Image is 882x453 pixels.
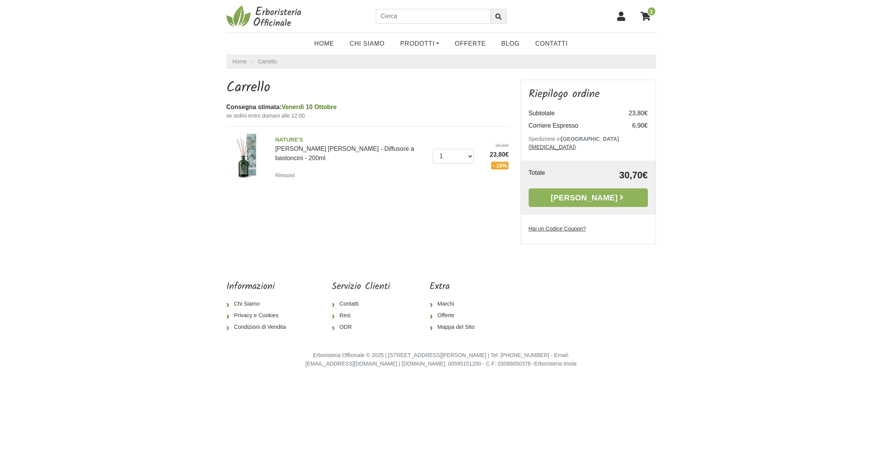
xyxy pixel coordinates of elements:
[332,310,390,321] a: Resi
[224,133,270,179] img: Bianco d'Abete - Diffusore a bastoncini - 200ml
[226,281,292,292] h5: Informazioni
[430,298,481,310] a: Marchi
[617,120,648,132] td: 6,90€
[561,136,619,142] b: [GEOGRAPHIC_DATA]
[233,58,247,66] a: Home
[226,103,509,112] div: Consegna stimata:
[529,188,648,207] a: [PERSON_NAME]
[332,281,390,292] h5: Servizio Clienti
[637,7,656,26] a: 1
[529,88,648,101] h3: Riepilogo ordine
[527,36,575,51] a: Contatti
[392,36,447,51] a: Prodotti
[307,36,342,51] a: Home
[529,225,586,233] label: Hai un Codice Coupon?
[305,352,577,367] small: Erboristeria Officinale © 2025 | [STREET_ADDRESS][PERSON_NAME] | Tel: [PHONE_NUMBER] - Email: [EM...
[226,298,292,310] a: Chi Siamo
[447,36,493,51] a: OFFERTE
[342,36,392,51] a: Chi Siamo
[226,310,292,321] a: Privacy e Cookies
[275,136,427,144] span: NATURE'S
[529,107,617,120] td: Subtotale
[491,162,509,169] span: - 15%
[282,104,337,110] span: Venerdì 10 Ottobre
[480,150,509,159] span: 23,80€
[534,361,577,367] a: Erboristeria Imola
[430,321,481,333] a: Mappa del Sito
[226,55,656,69] nav: breadcrumb
[275,170,298,180] a: Rimuovi
[617,107,648,120] td: 23,80€
[529,135,648,151] p: Spedizione in
[572,168,648,182] td: 30,70€
[520,281,656,308] iframe: fb:page Facebook Social Plugin
[332,321,390,333] a: ODR
[275,172,295,178] small: Rimuovi
[647,7,656,16] span: 1
[529,144,576,150] a: ([MEDICAL_DATA])
[529,120,617,132] td: Corriere Espresso
[430,310,481,321] a: Offerte
[258,58,277,65] a: Carrello
[275,136,427,161] a: NATURE'S[PERSON_NAME] [PERSON_NAME] - Diffusore a bastoncini - 200ml
[376,9,491,24] input: Cerca
[430,281,481,292] h5: Extra
[226,80,509,96] h1: Carrello
[529,168,572,182] td: Totale
[493,36,527,51] a: Blog
[226,112,509,120] small: se ordini entro domani alle 12:00
[226,5,304,28] img: Erboristeria Officinale
[480,142,509,149] del: 28,00€
[529,226,586,232] u: Hai un Codice Coupon?
[332,298,390,310] a: Contatti
[226,321,292,333] a: Condizioni di Vendita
